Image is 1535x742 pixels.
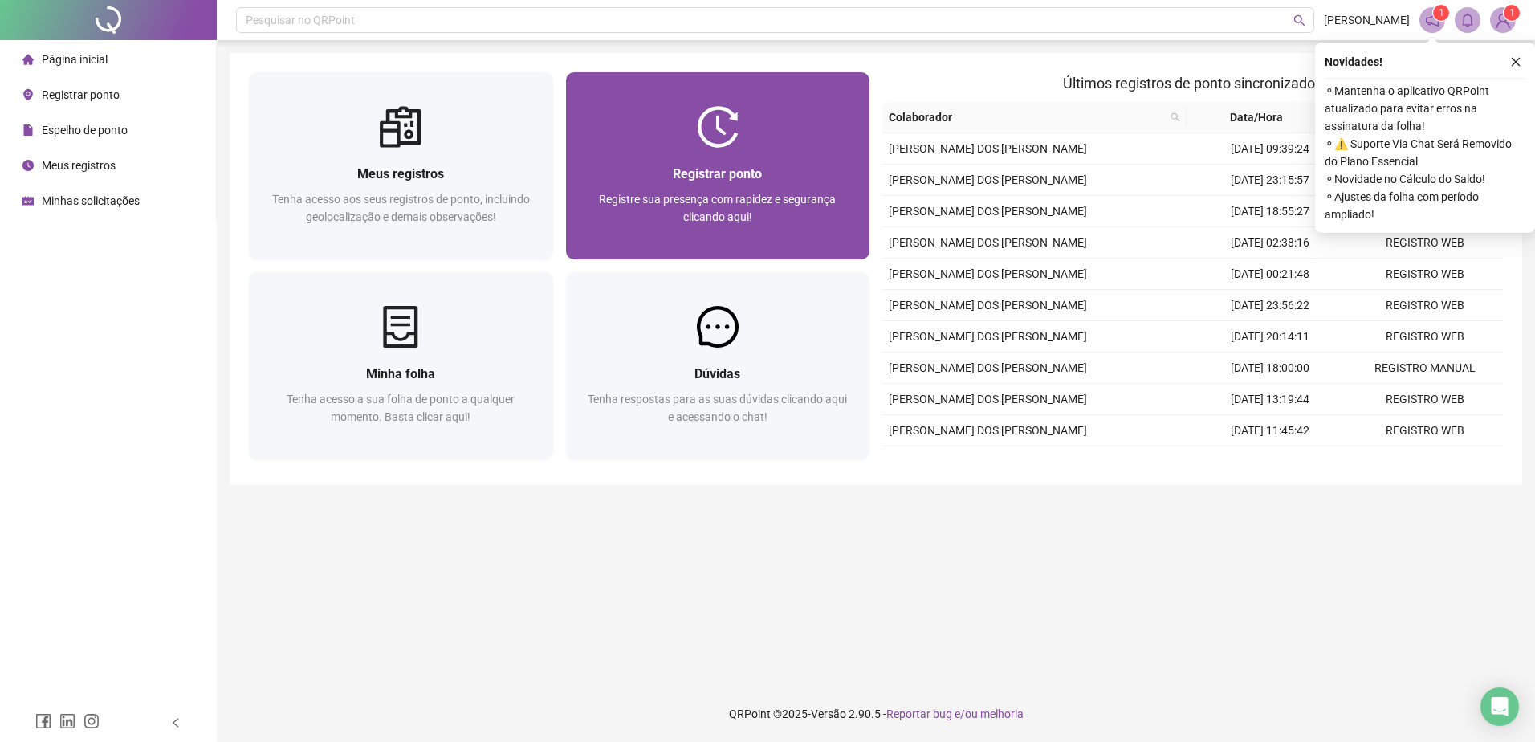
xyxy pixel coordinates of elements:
[889,205,1087,218] span: [PERSON_NAME] DOS [PERSON_NAME]
[42,194,140,207] span: Minhas solicitações
[42,159,116,172] span: Meus registros
[1348,384,1503,415] td: REGISTRO WEB
[287,393,515,423] span: Tenha acesso a sua folha de ponto a qualquer momento. Basta clicar aqui!
[889,424,1087,437] span: [PERSON_NAME] DOS [PERSON_NAME]
[1193,227,1348,259] td: [DATE] 02:38:16
[1193,353,1348,384] td: [DATE] 18:00:00
[889,330,1087,343] span: [PERSON_NAME] DOS [PERSON_NAME]
[59,713,75,729] span: linkedin
[42,88,120,101] span: Registrar ponto
[1509,7,1515,18] span: 1
[1193,108,1320,126] span: Data/Hora
[1325,53,1382,71] span: Novidades !
[1325,135,1525,170] span: ⚬ ⚠️ Suporte Via Chat Será Removido do Plano Essencial
[22,124,34,136] span: file
[42,124,128,137] span: Espelho de ponto
[1433,5,1449,21] sup: 1
[1348,415,1503,446] td: REGISTRO WEB
[1187,102,1339,133] th: Data/Hora
[811,707,846,720] span: Versão
[1193,165,1348,196] td: [DATE] 23:15:57
[1348,259,1503,290] td: REGISTRO WEB
[588,393,847,423] span: Tenha respostas para as suas dúvidas clicando aqui e acessando o chat!
[1193,259,1348,290] td: [DATE] 00:21:48
[1425,13,1439,27] span: notification
[83,713,100,729] span: instagram
[1510,56,1521,67] span: close
[1324,11,1410,29] span: [PERSON_NAME]
[22,54,34,65] span: home
[889,299,1087,312] span: [PERSON_NAME] DOS [PERSON_NAME]
[1193,321,1348,353] td: [DATE] 20:14:11
[1171,112,1180,122] span: search
[1480,687,1519,726] div: Open Intercom Messenger
[1348,227,1503,259] td: REGISTRO WEB
[566,72,870,259] a: Registrar pontoRegistre sua presença com rapidez e segurança clicando aqui!
[1193,384,1348,415] td: [DATE] 13:19:44
[22,89,34,100] span: environment
[249,272,553,459] a: Minha folhaTenha acesso a sua folha de ponto a qualquer momento. Basta clicar aqui!
[249,72,553,259] a: Meus registrosTenha acesso aos seus registros de ponto, incluindo geolocalização e demais observa...
[1348,446,1503,478] td: REGISTRO MANUAL
[889,393,1087,406] span: [PERSON_NAME] DOS [PERSON_NAME]
[1439,7,1444,18] span: 1
[1193,446,1348,478] td: [DATE] 08:00:00
[1348,290,1503,321] td: REGISTRO WEB
[366,366,435,381] span: Minha folha
[1193,133,1348,165] td: [DATE] 09:39:24
[357,166,444,181] span: Meus registros
[1460,13,1475,27] span: bell
[1193,290,1348,321] td: [DATE] 23:56:22
[889,142,1087,155] span: [PERSON_NAME] DOS [PERSON_NAME]
[886,707,1024,720] span: Reportar bug e/ou melhoria
[1491,8,1515,32] img: 84066
[1348,321,1503,353] td: REGISTRO WEB
[1193,415,1348,446] td: [DATE] 11:45:42
[1063,75,1322,92] span: Últimos registros de ponto sincronizados
[22,195,34,206] span: schedule
[1193,196,1348,227] td: [DATE] 18:55:27
[35,713,51,729] span: facebook
[889,173,1087,186] span: [PERSON_NAME] DOS [PERSON_NAME]
[889,267,1087,280] span: [PERSON_NAME] DOS [PERSON_NAME]
[1167,105,1183,129] span: search
[889,236,1087,249] span: [PERSON_NAME] DOS [PERSON_NAME]
[1293,14,1305,26] span: search
[42,53,108,66] span: Página inicial
[1504,5,1520,21] sup: Atualize o seu contato no menu Meus Dados
[170,717,181,728] span: left
[22,160,34,171] span: clock-circle
[566,272,870,459] a: DúvidasTenha respostas para as suas dúvidas clicando aqui e acessando o chat!
[889,108,1164,126] span: Colaborador
[1325,188,1525,223] span: ⚬ Ajustes da folha com período ampliado!
[1348,353,1503,384] td: REGISTRO MANUAL
[694,366,740,381] span: Dúvidas
[217,686,1535,742] footer: QRPoint © 2025 - 2.90.5 -
[889,361,1087,374] span: [PERSON_NAME] DOS [PERSON_NAME]
[272,193,530,223] span: Tenha acesso aos seus registros de ponto, incluindo geolocalização e demais observações!
[599,193,836,223] span: Registre sua presença com rapidez e segurança clicando aqui!
[1325,82,1525,135] span: ⚬ Mantenha o aplicativo QRPoint atualizado para evitar erros na assinatura da folha!
[1325,170,1525,188] span: ⚬ Novidade no Cálculo do Saldo!
[673,166,762,181] span: Registrar ponto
